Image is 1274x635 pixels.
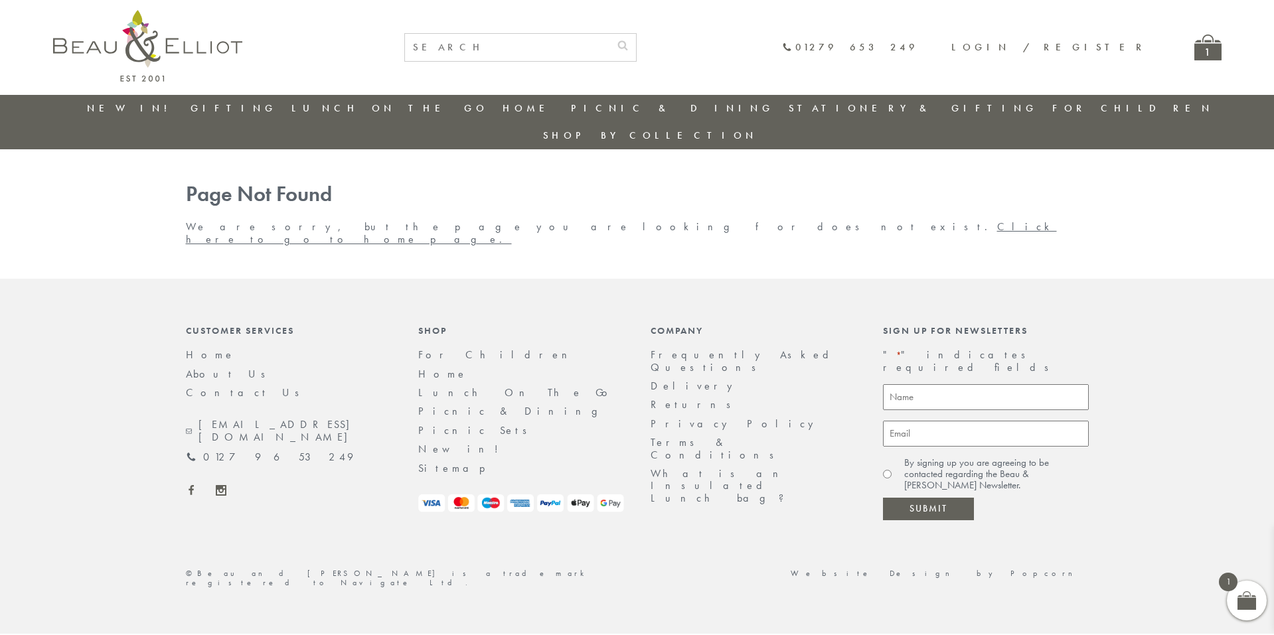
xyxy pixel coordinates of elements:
a: New in! [418,442,508,456]
input: Submit [883,498,974,520]
a: Stationery & Gifting [789,102,1038,115]
input: Name [883,384,1089,410]
a: Sitemap [418,461,503,475]
a: Website Design by Popcorn [791,568,1089,579]
a: 01279 653 249 [186,451,353,463]
a: Lunch On The Go [418,386,615,399]
div: We are sorry, but the page you are looking for does not exist. [173,182,1102,246]
div: Customer Services [186,325,392,336]
p: " " indicates required fields [883,349,1089,374]
a: [EMAIL_ADDRESS][DOMAIN_NAME] [186,419,392,443]
a: Home [186,348,235,362]
a: Frequently Asked Questions [651,348,837,374]
div: Sign up for newsletters [883,325,1089,336]
label: By signing up you are agreeing to be contacted regarding the Beau & [PERSON_NAME] Newsletter. [904,457,1089,492]
input: Email [883,421,1089,447]
a: Home [503,102,556,115]
a: Contact Us [186,386,308,399]
a: Login / Register [951,40,1148,54]
a: Picnic & Dining [571,102,774,115]
img: payment-logos.png [418,494,624,512]
a: Home [418,367,467,381]
a: For Children [418,348,578,362]
a: What is an Insulated Lunch bag? [651,466,795,505]
a: Terms & Conditions [651,435,783,461]
span: 1 [1219,573,1237,591]
a: Picnic Sets [418,423,536,437]
img: logo [53,10,242,82]
a: Picnic & Dining [418,404,611,418]
div: Shop [418,325,624,336]
a: 1 [1194,35,1222,60]
a: New in! [87,102,176,115]
a: Delivery [651,379,740,393]
a: Returns [651,397,740,411]
a: Gifting [191,102,277,115]
a: Click here to go to home page. [186,220,1057,246]
a: Shop by collection [543,129,757,142]
a: Privacy Policy [651,417,821,431]
a: Lunch On The Go [291,102,488,115]
h1: Page Not Found [186,182,1089,207]
div: Company [651,325,856,336]
a: 01279 653 249 [782,42,918,53]
div: ©Beau and [PERSON_NAME] is a trademark registered to Navigate Ltd. [173,569,637,588]
input: SEARCH [405,34,609,61]
a: About Us [186,367,274,381]
a: For Children [1052,102,1214,115]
